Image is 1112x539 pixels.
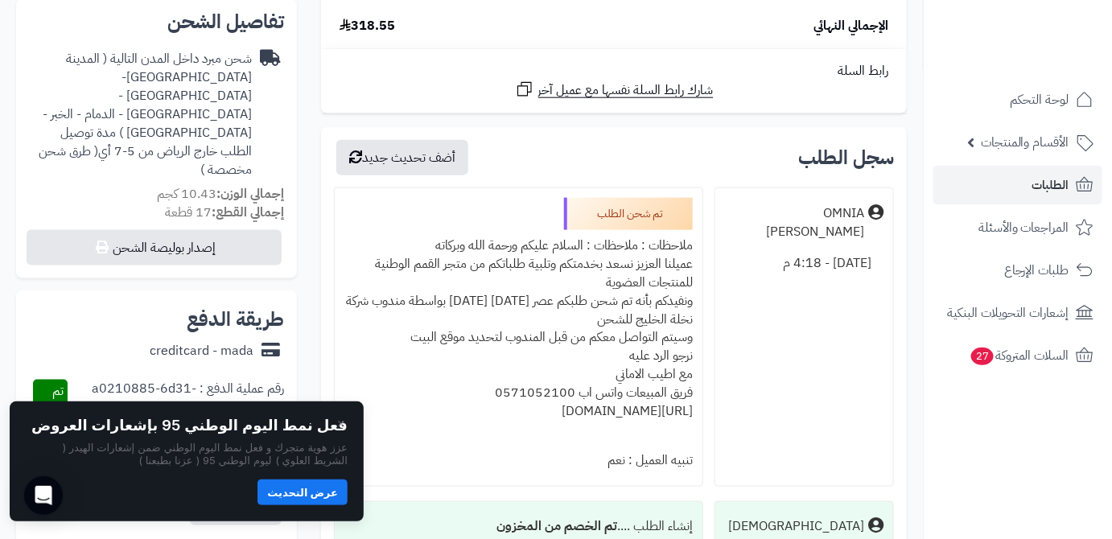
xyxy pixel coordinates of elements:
[340,17,395,35] span: 318.55
[496,517,617,537] b: تم الخصم من المخزون
[187,310,284,329] h2: طريقة الدفع
[813,17,888,35] span: الإجمالي النهائي
[344,446,693,477] div: تنبيه العميل : نعم
[970,344,1069,367] span: السلات المتروكة
[981,131,1069,154] span: الأقسام والمنتجات
[31,418,348,434] h2: فعل نمط اليوم الوطني 95 بإشعارات العروض
[1032,174,1069,196] span: الطلبات
[933,80,1102,119] a: لوحة التحكم
[212,203,284,222] strong: إجمالي القطع:
[515,80,714,100] a: شارك رابط السلة نفسها مع عميل آخر
[29,12,284,31] h2: تفاصيل الشحن
[336,140,468,175] button: أضف تحديث جديد
[216,184,284,204] strong: إجمالي الوزن:
[933,336,1102,375] a: السلات المتروكة27
[150,342,253,360] div: creditcard - mada
[327,62,900,80] div: رابط السلة
[947,302,1069,324] span: إشعارات التحويلات البنكية
[68,380,284,422] div: رقم عملية الدفع : a0210885-6d31-4bb7-b348-92743cfcfbce
[933,294,1102,332] a: إشعارات التحويلات البنكية
[725,248,883,279] div: [DATE] - 4:18 م
[970,347,995,365] span: 27
[538,81,714,100] span: شارك رابط السلة نفسها مع عميل آخر
[257,479,348,505] button: عرض التحديث
[39,142,252,179] span: ( طرق شحن مخصصة )
[564,198,693,230] div: تم شحن الطلب
[728,518,864,537] div: [DEMOGRAPHIC_DATA]
[37,381,64,419] span: تم الدفع
[933,166,1102,204] a: الطلبات
[933,208,1102,247] a: المراجعات والأسئلة
[725,204,864,241] div: OMNIA [PERSON_NAME]
[165,203,284,222] small: 17 قطعة
[933,251,1102,290] a: طلبات الإرجاع
[1010,88,1069,111] span: لوحة التحكم
[978,216,1069,239] span: المراجعات والأسئلة
[1003,31,1097,64] img: logo-2.png
[344,230,693,445] div: ملاحظات : ملاحظات : السلام عليكم ورحمة الله وبركاته عميلنا العزيز نسعد بخدمتكم وتلبية طلباتكم من ...
[29,50,252,179] div: شحن مبرد داخل المدن التالية ( المدينة [GEOGRAPHIC_DATA]- [GEOGRAPHIC_DATA] - [GEOGRAPHIC_DATA] - ...
[27,230,282,265] button: إصدار بوليصة الشحن
[798,148,894,167] h3: سجل الطلب
[157,184,284,204] small: 10.43 كجم
[1004,259,1069,282] span: طلبات الإرجاع
[24,476,63,515] div: Open Intercom Messenger
[26,441,348,467] p: عزز هوية متجرك و فعل نمط اليوم الوطني ضمن إشعارات الهيدر ( الشريط العلوي ) ليوم الوطني 95 ( عزنا ...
